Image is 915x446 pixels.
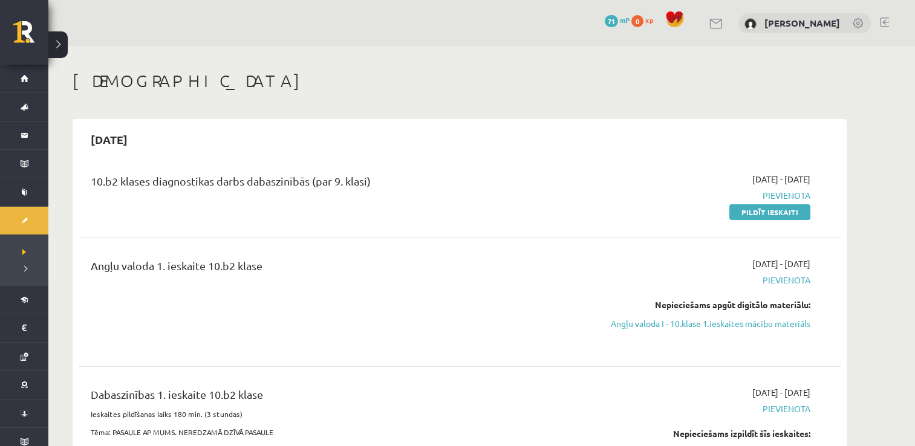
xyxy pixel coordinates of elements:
div: 10.b2 klases diagnostikas darbs dabaszinībās (par 9. klasi) [91,173,564,195]
a: [PERSON_NAME] [764,17,840,29]
span: Pievienota [582,402,810,415]
a: Pildīt ieskaiti [729,204,810,220]
h1: [DEMOGRAPHIC_DATA] [73,71,847,91]
p: Tēma: PASAULE AP MUMS. NEREDZAMĀ DZĪVĀ PASAULE [91,427,564,438]
span: 0 [631,15,643,27]
span: [DATE] - [DATE] [752,257,810,270]
div: Angļu valoda 1. ieskaite 10.b2 klase [91,257,564,280]
span: xp [645,15,653,25]
a: 71 mP [605,15,630,25]
h2: [DATE] [79,125,140,154]
div: Nepieciešams izpildīt šīs ieskaites: [582,427,810,440]
span: 71 [605,15,618,27]
span: mP [620,15,630,25]
a: Rīgas 1. Tālmācības vidusskola [13,21,48,51]
div: Dabaszinības 1. ieskaite 10.b2 klase [91,386,564,409]
span: [DATE] - [DATE] [752,173,810,186]
span: [DATE] - [DATE] [752,386,810,399]
a: Angļu valoda I - 10.klase 1.ieskaites mācību materiāls [582,317,810,330]
span: Pievienota [582,274,810,286]
a: 0 xp [631,15,659,25]
img: Toms Matlavs [744,18,757,30]
div: Nepieciešams apgūt digitālo materiālu: [582,299,810,311]
span: Pievienota [582,189,810,202]
p: Ieskaites pildīšanas laiks 180 min. (3 stundas) [91,409,564,419]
